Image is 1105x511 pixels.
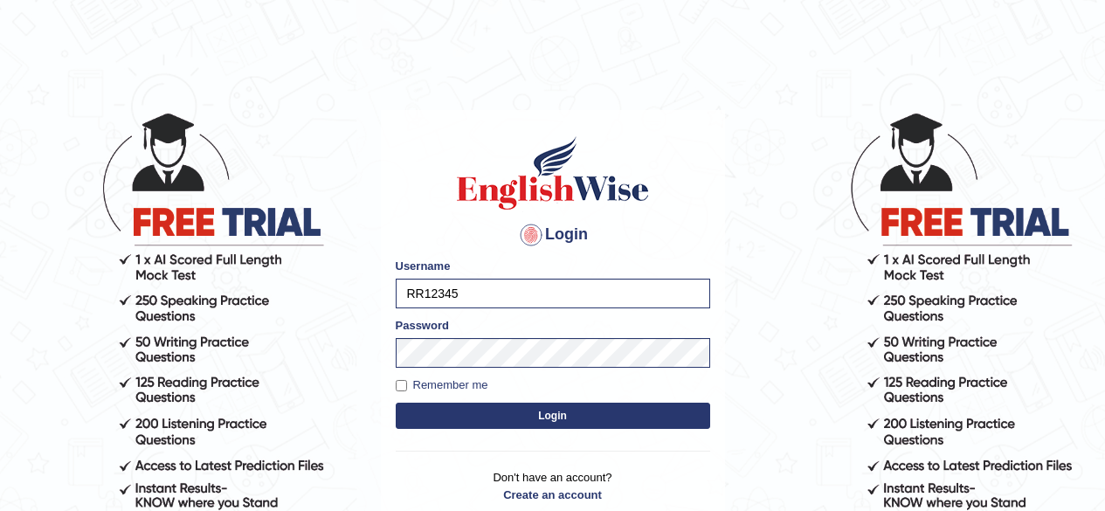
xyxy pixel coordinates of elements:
[396,258,451,274] label: Username
[396,403,710,429] button: Login
[396,380,407,391] input: Remember me
[453,134,653,212] img: Logo of English Wise sign in for intelligent practice with AI
[396,487,710,503] a: Create an account
[396,317,449,334] label: Password
[396,376,488,394] label: Remember me
[396,221,710,249] h4: Login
